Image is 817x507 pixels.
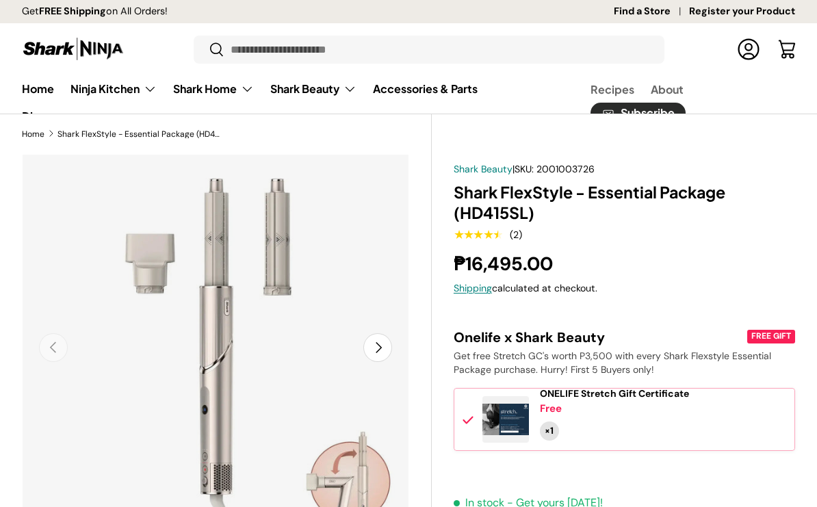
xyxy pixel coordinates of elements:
[689,4,795,19] a: Register your Product
[270,75,356,103] a: Shark Beauty
[22,103,86,130] a: Discover
[22,36,125,62] img: Shark Ninja Philippines
[262,75,365,103] summary: Shark Beauty
[454,182,795,223] h1: Shark FlexStyle - Essential Package (HD415SL)
[540,421,559,441] div: Quantity
[22,75,558,130] nav: Primary
[57,130,222,138] a: Shark FlexStyle - Essential Package (HD415SL)
[165,75,262,103] summary: Shark Home
[540,387,689,400] span: ONELIFE Stretch Gift Certificate
[62,75,165,103] summary: Ninja Kitchen
[540,388,689,400] a: ONELIFE Stretch Gift Certificate
[454,163,513,175] a: Shark Beauty
[454,328,744,346] div: Onelife x Shark Beauty
[22,75,54,102] a: Home
[454,281,795,296] div: calculated at checkout.
[536,163,595,175] span: 2001003726
[515,163,534,175] span: SKU:
[747,330,795,343] div: FREE GIFT
[558,75,795,130] nav: Secondary
[591,76,634,103] a: Recipes
[39,5,106,17] strong: FREE Shipping
[454,282,492,294] a: Shipping
[373,75,478,102] a: Accessories & Parts
[173,75,254,103] a: Shark Home
[651,76,684,103] a: About
[621,107,675,118] span: Subscribe
[70,75,157,103] a: Ninja Kitchen
[591,103,686,124] a: Subscribe
[14,103,94,130] summary: Discover
[454,350,771,376] span: Get free Stretch GC's worth P3,500 with every Shark Flexstyle Essential Package purchase. Hurry! ...
[614,4,689,19] a: Find a Store
[540,402,562,416] div: Free
[510,230,522,240] div: (2)
[22,128,432,140] nav: Breadcrumbs
[22,130,44,138] a: Home
[454,252,556,276] strong: ₱16,495.00
[22,4,168,19] p: Get on All Orders!
[454,228,502,242] span: ★★★★★
[513,163,595,175] span: |
[454,229,502,241] div: 4.5 out of 5.0 stars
